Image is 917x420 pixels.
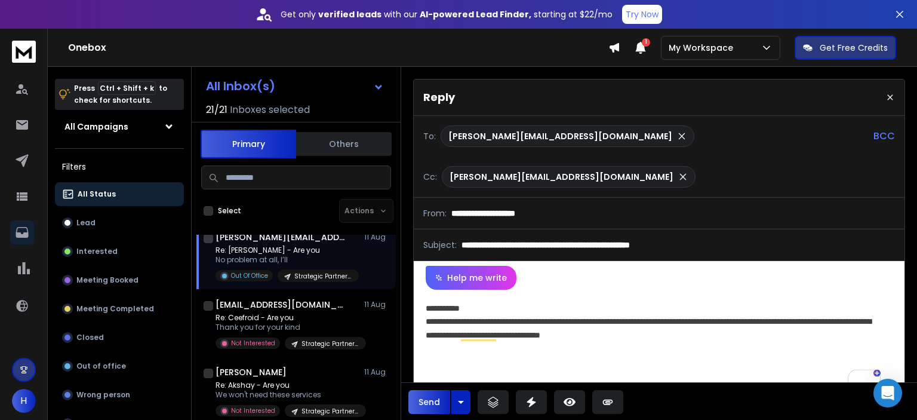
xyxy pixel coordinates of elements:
[12,389,36,413] button: H
[795,36,896,60] button: Get Free Credits
[12,41,36,63] img: logo
[364,300,391,309] p: 11 Aug
[420,8,531,20] strong: AI-powered Lead Finder,
[669,42,738,54] p: My Workspace
[231,339,275,348] p: Not Interested
[450,171,673,183] p: [PERSON_NAME][EMAIL_ADDRESS][DOMAIN_NAME]
[55,182,184,206] button: All Status
[216,381,359,390] p: Re: Akshay - Are you
[626,8,658,20] p: Try Now
[55,240,184,263] button: Interested
[216,390,359,400] p: We won't need these services
[76,247,118,256] p: Interested
[55,297,184,321] button: Meeting Completed
[64,121,128,133] h1: All Campaigns
[642,38,650,47] span: 1
[364,367,391,377] p: 11 Aug
[301,407,359,416] p: Strategic Partnership - Allurecent
[78,189,116,199] p: All Status
[98,81,156,95] span: Ctrl + Shift + k
[201,130,296,158] button: Primary
[55,268,184,292] button: Meeting Booked
[216,366,287,378] h1: [PERSON_NAME]
[68,41,608,55] h1: Onebox
[231,271,268,280] p: Out Of Office
[76,333,104,342] p: Closed
[196,74,393,98] button: All Inbox(s)
[414,290,904,399] div: To enrich screen reader interactions, please activate Accessibility in Grammarly extension settings
[873,129,895,143] p: BCC
[820,42,888,54] p: Get Free Credits
[231,406,275,415] p: Not Interested
[55,158,184,175] h3: Filters
[76,361,126,371] p: Out of office
[281,8,613,20] p: Get only with our starting at $22/mo
[318,8,381,20] strong: verified leads
[206,103,227,117] span: 21 / 21
[230,103,310,117] h3: Inboxes selected
[216,231,347,243] h1: [PERSON_NAME][EMAIL_ADDRESS][DOMAIN_NAME]
[408,390,450,414] button: Send
[216,323,359,332] p: Thank you for your kind
[76,275,139,285] p: Meeting Booked
[55,115,184,139] button: All Campaigns
[296,131,392,157] button: Others
[55,211,184,235] button: Lead
[426,266,516,290] button: Help me write
[206,80,275,92] h1: All Inbox(s)
[55,326,184,350] button: Closed
[55,383,184,407] button: Wrong person
[74,82,167,106] p: Press to check for shortcuts.
[622,5,662,24] button: Try Now
[873,379,902,407] div: Open Intercom Messenger
[301,339,359,348] p: Strategic Partnership - Allurecent
[423,171,437,183] p: Cc:
[218,206,241,216] label: Select
[76,218,96,228] p: Lead
[423,207,447,219] p: From:
[294,272,352,281] p: Strategic Partnership - Allurecent
[423,130,436,142] p: To:
[76,390,130,400] p: Wrong person
[216,246,359,255] p: Re: [PERSON_NAME] - Are you
[216,299,347,311] h1: [EMAIL_ADDRESS][DOMAIN_NAME]
[423,239,457,251] p: Subject:
[364,232,391,242] p: 11 Aug
[55,354,184,378] button: Out of office
[216,255,359,265] p: No problem at all, I’ll
[448,130,672,142] p: [PERSON_NAME][EMAIL_ADDRESS][DOMAIN_NAME]
[216,313,359,323] p: Re: Ceefroid - Are you
[76,304,154,314] p: Meeting Completed
[423,89,455,106] p: Reply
